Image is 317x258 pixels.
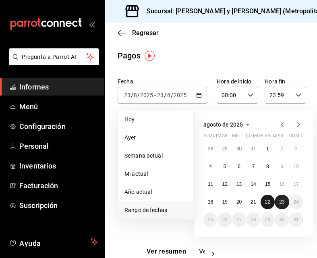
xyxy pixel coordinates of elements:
[203,141,218,156] button: 28 de julio de 2025
[124,152,163,159] font: Semana actual
[261,177,275,191] button: 15 de agosto de 2025
[236,146,242,152] font: 30
[137,92,140,98] font: /
[279,199,284,205] abbr: 23 de agosto de 2025
[19,122,66,131] font: Configuración
[294,181,299,187] font: 17
[280,146,283,152] font: 2
[246,195,260,209] button: 21 de agosto de 2025
[19,83,49,91] font: Informes
[294,217,299,223] font: 31
[261,133,283,138] font: rivalizar
[218,133,227,141] abbr: martes
[218,133,227,138] font: mar
[222,181,227,187] font: 12
[199,247,229,255] font: Ver pagos
[203,159,218,174] button: 4 de agosto de 2025
[154,92,156,98] font: -
[232,141,246,156] button: 30 de julio de 2025
[203,133,227,141] abbr: lunes
[252,164,255,169] font: 7
[203,121,243,128] font: agosto de 2025
[218,212,232,227] button: 26 de agosto de 2025
[265,78,285,85] font: Hora fin
[203,195,218,209] button: 18 de agosto de 2025
[222,217,227,223] font: 26
[124,92,131,98] input: --
[236,217,242,223] abbr: 27 de agosto de 2025
[251,181,256,187] font: 14
[19,142,49,150] font: Personal
[275,141,289,156] button: 2 de agosto de 2025
[222,146,227,152] abbr: 29 de julio de 2025
[218,177,232,191] button: 12 de agosto de 2025
[251,181,256,187] abbr: 14 de agosto de 2025
[203,212,218,227] button: 25 de agosto de 2025
[265,181,270,187] font: 15
[251,146,256,152] abbr: 31 de julio de 2025
[261,133,283,141] abbr: viernes
[167,92,171,98] input: --
[218,141,232,156] button: 29 de julio de 2025
[275,133,283,138] font: sab
[266,146,269,152] font: 1
[280,146,283,152] abbr: 2 de agosto de 2025
[208,181,213,187] font: 11
[232,133,240,141] abbr: miércoles
[118,51,141,60] font: Pagos
[251,199,256,205] abbr: 21 de agosto de 2025
[145,51,155,61] img: Marcador de información sobre herramientas
[19,239,41,248] font: Ayuda
[19,201,58,210] font: Suscripción
[251,217,256,223] font: 28
[261,141,275,156] button: 1 de agosto de 2025
[124,171,148,177] font: Mi actual
[236,217,242,223] font: 27
[266,146,269,152] abbr: 1 de agosto de 2025
[236,199,242,205] font: 20
[208,199,213,205] abbr: 18 de agosto de 2025
[261,195,275,209] button: 22 de agosto de 2025
[140,92,153,98] input: ----
[246,133,294,141] abbr: jueves
[19,162,56,170] font: Inventarios
[131,92,133,98] font: /
[222,199,227,205] abbr: 19 de agosto de 2025
[236,181,242,187] font: 13
[133,92,137,98] input: --
[89,21,95,27] button: abrir_cajón_menú
[236,199,242,205] abbr: 20 de agosto de 2025
[280,164,283,169] abbr: 9 de agosto de 2025
[209,164,212,169] font: 4
[246,212,260,227] button: 28 de agosto de 2025
[295,146,298,152] abbr: 3 de agosto de 2025
[265,199,270,205] font: 22
[266,164,269,169] font: 8
[279,181,284,187] font: 16
[218,195,232,209] button: 19 de agosto de 2025
[294,164,299,169] abbr: 10 de agosto de 2025
[222,217,227,223] abbr: 26 de agosto de 2025
[209,164,212,169] abbr: 4 de agosto de 2025
[261,159,275,174] button: 8 de agosto de 2025
[266,164,269,169] abbr: 8 de agosto de 2025
[222,146,227,152] font: 29
[280,164,283,169] font: 9
[294,199,299,205] font: 24
[171,92,173,98] font: /
[9,48,99,65] button: Pregunta a Parrot AI
[265,181,270,187] abbr: 15 de agosto de 2025
[118,78,133,85] font: Fecha
[294,217,299,223] abbr: 31 de agosto de 2025
[208,199,213,205] font: 18
[279,181,284,187] abbr: 16 de agosto de 2025
[222,181,227,187] abbr: 12 de agosto de 2025
[6,58,99,67] a: Pregunta a Parrot AI
[164,92,166,98] font: /
[224,164,226,169] font: 5
[289,195,303,209] button: 24 de agosto de 2025
[222,199,227,205] font: 19
[246,177,260,191] button: 14 de agosto de 2025
[208,217,213,223] font: 25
